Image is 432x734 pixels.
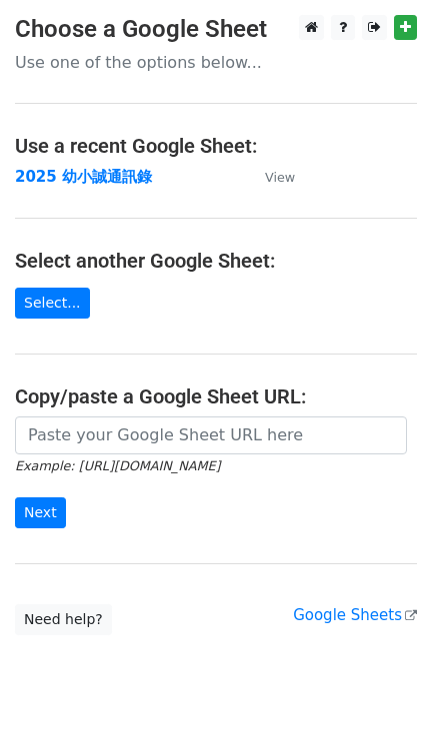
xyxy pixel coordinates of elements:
small: View [265,170,295,185]
h4: Use a recent Google Sheet: [15,134,417,158]
a: Need help? [15,604,112,635]
a: View [245,168,295,186]
p: Use one of the options below... [15,52,417,73]
input: Paste your Google Sheet URL here [15,416,407,454]
h4: Copy/paste a Google Sheet URL: [15,384,417,408]
h4: Select another Google Sheet: [15,249,417,273]
a: Google Sheets [293,606,417,624]
h3: Choose a Google Sheet [15,15,417,44]
a: 2025 幼小誠通訊錄 [15,168,152,186]
a: Select... [15,288,90,319]
small: Example: [URL][DOMAIN_NAME] [15,458,220,473]
input: Next [15,497,66,528]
